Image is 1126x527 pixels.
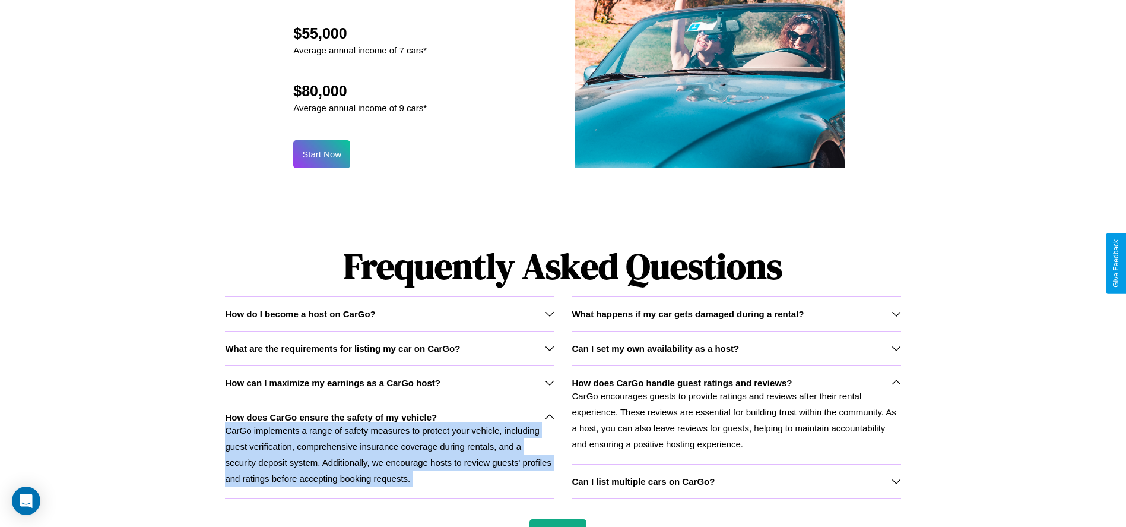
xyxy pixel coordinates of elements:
h3: How does CarGo handle guest ratings and reviews? [572,378,792,388]
h1: Frequently Asked Questions [225,236,900,296]
p: Average annual income of 9 cars* [293,100,427,116]
h3: What are the requirements for listing my car on CarGo? [225,343,460,354]
p: CarGo encourages guests to provide ratings and reviews after their rental experience. These revie... [572,388,901,452]
h3: What happens if my car gets damaged during a rental? [572,309,804,319]
h3: How do I become a host on CarGo? [225,309,375,319]
div: Give Feedback [1112,239,1120,288]
h3: Can I list multiple cars on CarGo? [572,476,715,487]
h2: $55,000 [293,25,427,42]
h3: Can I set my own availability as a host? [572,343,740,354]
p: CarGo implements a range of safety measures to protect your vehicle, including guest verification... [225,422,554,487]
button: Start Now [293,140,350,168]
p: Average annual income of 7 cars* [293,42,427,58]
h2: $80,000 [293,83,427,100]
div: Open Intercom Messenger [12,487,40,515]
h3: How can I maximize my earnings as a CarGo host? [225,378,440,388]
h3: How does CarGo ensure the safety of my vehicle? [225,412,437,422]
